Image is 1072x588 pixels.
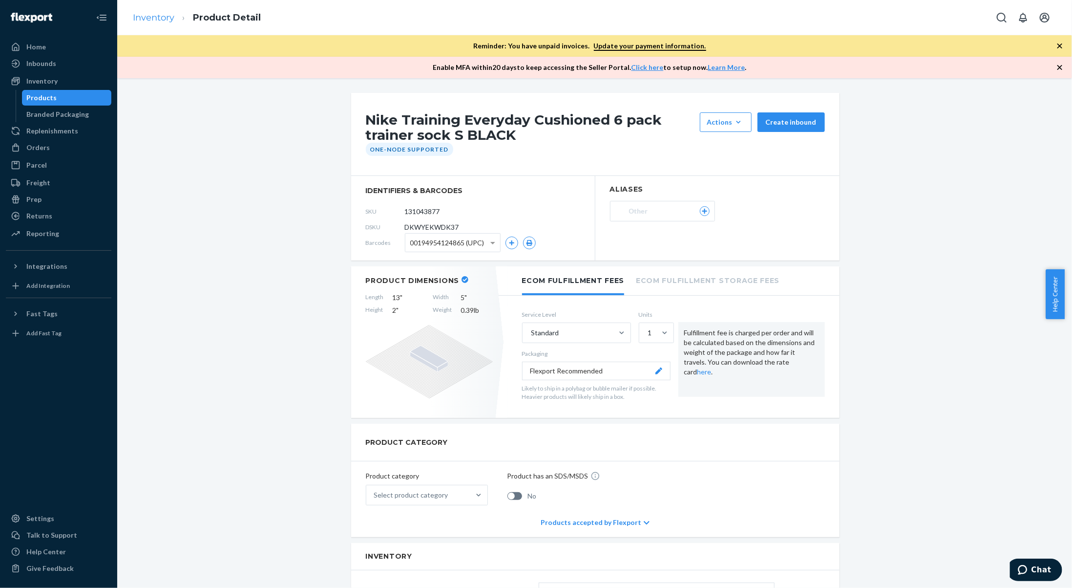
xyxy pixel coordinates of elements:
span: Barcodes [366,239,405,247]
button: Give Feedback [6,561,111,576]
div: Actions [707,117,744,127]
div: Talk to Support [26,530,77,540]
span: identifiers & barcodes [366,186,580,196]
a: here [697,368,712,376]
label: Service Level [522,310,631,319]
iframe: Opens a widget where you can chat to one of our agents [1010,559,1062,583]
span: " [397,306,399,314]
div: Settings [26,514,54,523]
h2: Inventory [366,553,825,560]
h1: Nike Training Everyday Cushioned 6 pack trainer sock S BLACK [366,112,695,143]
a: Learn More [708,63,745,71]
div: Orders [26,143,50,152]
a: Add Fast Tag [6,326,111,341]
img: Flexport logo [11,13,52,22]
div: One-Node Supported [366,143,453,156]
a: Click here [631,63,664,71]
button: Create inbound [757,112,825,132]
span: DKWYEKWDK37 [405,222,459,232]
div: Branded Packaging [27,109,89,119]
span: No [528,491,537,501]
a: Branded Packaging [22,107,112,122]
div: Prep [26,195,42,204]
div: Returns [26,211,52,221]
a: Inventory [6,73,111,89]
a: Replenishments [6,123,111,139]
p: Reminder: You have unpaid invoices. [474,41,706,51]
a: Help Center [6,544,111,560]
p: Product category [366,471,488,481]
a: Home [6,39,111,55]
span: Height [366,305,384,315]
li: Ecom Fulfillment Storage Fees [636,266,779,293]
div: Products accepted by Flexport [541,508,650,537]
span: DSKU [366,223,405,231]
button: Talk to Support [6,527,111,543]
div: Fast Tags [26,309,58,319]
ol: breadcrumbs [125,3,269,32]
h2: PRODUCT CATEGORY [366,434,448,451]
p: Packaging [522,349,671,358]
a: Add Integration [6,278,111,294]
button: Flexport Recommended [522,362,671,380]
a: Orders [6,140,111,155]
div: Home [26,42,46,52]
div: Select product category [374,490,448,500]
p: Product has an SDS/MSDS [507,471,589,481]
span: Weight [433,305,452,315]
div: Reporting [26,229,59,239]
a: Inbounds [6,56,111,71]
div: Help Center [26,547,66,557]
span: SKU [366,207,405,216]
button: Help Center [1046,269,1065,319]
div: Freight [26,178,50,188]
input: 1 [647,328,648,338]
div: Add Integration [26,282,70,290]
input: Standard [530,328,531,338]
h2: Aliases [610,186,825,193]
span: " [465,293,467,302]
div: Add Fast Tag [26,329,62,337]
span: 0.39 lb [461,305,493,315]
span: Length [366,293,384,303]
a: Prep [6,192,111,207]
button: Close Navigation [92,8,111,27]
p: Likely to ship in a polybag or bubble mailer if possible. Heavier products will likely ship in a ... [522,384,671,401]
div: Standard [531,328,559,338]
label: Units [639,310,671,319]
span: 2 [393,305,424,315]
button: Open Search Box [992,8,1011,27]
div: Give Feedback [26,564,74,573]
span: " [400,293,403,302]
a: Product Detail [193,12,261,23]
button: Open account menu [1035,8,1054,27]
span: 5 [461,293,493,303]
a: Parcel [6,157,111,173]
p: Enable MFA within 20 days to keep accessing the Seller Portal. to setup now. . [433,63,747,72]
button: Integrations [6,259,111,274]
button: Open notifications [1013,8,1033,27]
a: Inventory [133,12,174,23]
button: Actions [700,112,752,132]
span: 00194954124865 (UPC) [410,235,484,251]
div: 1 [648,328,652,338]
div: Inbounds [26,59,56,68]
div: Replenishments [26,126,78,136]
a: Freight [6,175,111,191]
span: Other [629,206,652,216]
a: Settings [6,511,111,526]
a: Update your payment information. [594,42,706,51]
button: Other [610,201,715,221]
div: Integrations [26,261,67,271]
div: Parcel [26,160,47,170]
a: Products [22,90,112,106]
div: Fulfillment fee is charged per order and will be calculated based on the dimensions and weight of... [678,322,825,397]
span: 13 [393,293,424,303]
div: Inventory [26,76,58,86]
li: Ecom Fulfillment Fees [522,266,625,295]
a: Returns [6,208,111,224]
span: Width [433,293,452,303]
button: Fast Tags [6,306,111,322]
